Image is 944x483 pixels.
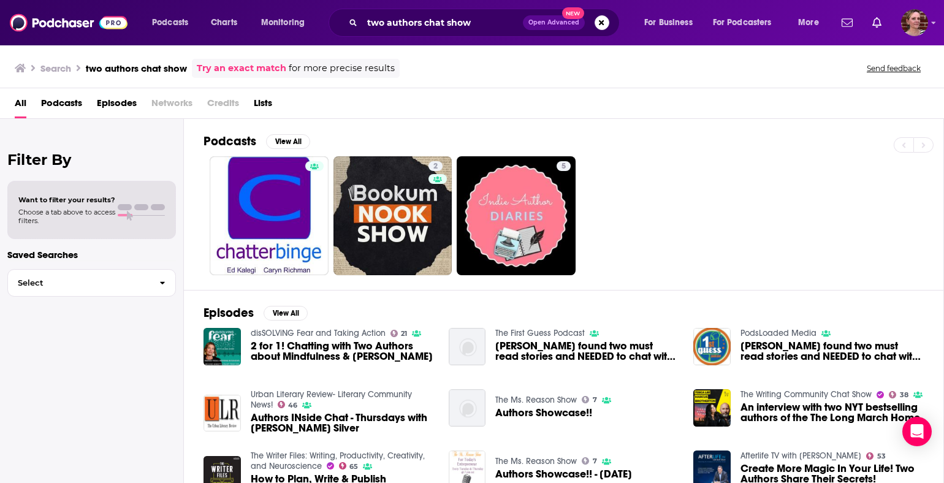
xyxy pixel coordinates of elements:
[251,451,425,471] a: The Writer Files: Writing, Productivity, Creativity, and Neuroscience
[562,7,584,19] span: New
[251,389,412,410] a: Urban Literary Review- Literary Community News!
[15,93,26,118] span: All
[339,462,359,470] a: 65
[561,161,566,173] span: 5
[7,151,176,169] h2: Filter By
[593,397,597,403] span: 7
[41,93,82,118] a: Podcasts
[740,389,872,400] a: The Writing Community Chat Show
[340,9,631,37] div: Search podcasts, credits, & more...
[740,451,861,461] a: Afterlife TV with Bob Olson
[495,395,577,405] a: The Ms. Reason Show
[86,63,187,74] h3: two authors chat show
[251,413,434,433] span: Authors INside Chat - Thursdays with [PERSON_NAME] Silver
[901,9,928,36] span: Logged in as katharinemidas
[798,14,819,31] span: More
[428,161,443,171] a: 2
[644,14,693,31] span: For Business
[495,456,577,466] a: The Ms. Reason Show
[333,156,452,275] a: 2
[449,328,486,365] img: Jordan found two must read stories and NEEDED to chat with the authors!
[261,14,305,31] span: Monitoring
[254,93,272,118] a: Lists
[204,134,256,149] h2: Podcasts
[390,330,408,337] a: 21
[40,63,71,74] h3: Search
[837,12,858,33] a: Show notifications dropdown
[901,9,928,36] img: User Profile
[10,11,128,34] img: Podchaser - Follow, Share and Rate Podcasts
[557,161,571,171] a: 5
[593,458,597,464] span: 7
[401,331,407,337] span: 21
[97,93,137,118] a: Episodes
[495,341,679,362] a: Jordan found two must read stories and NEEDED to chat with the authors!
[204,305,308,321] a: EpisodesView All
[18,208,115,225] span: Choose a tab above to access filters.
[528,20,579,26] span: Open Advanced
[693,328,731,365] img: Jordan found two must read stories and NEEDED to chat with the authors!
[151,93,192,118] span: Networks
[289,61,395,75] span: for more precise results
[251,413,434,433] a: Authors INside Chat - Thursdays with April R. Silver
[251,341,434,362] a: 2 for 1! Chatting with Two Authors about Mindfulness & Thich Nhat Hanh
[7,249,176,261] p: Saved Searches
[251,341,434,362] span: 2 for 1! Chatting with Two Authors about Mindfulness & [PERSON_NAME]
[203,13,245,32] a: Charts
[204,134,310,149] a: PodcastsView All
[251,328,386,338] a: disSOLViNG Fear and Taking Action
[693,389,731,427] img: An interview with two NYT bestselling authors of the The Long March Home.
[790,13,834,32] button: open menu
[278,401,298,408] a: 46
[18,196,115,204] span: Want to filter your results?
[902,417,932,446] div: Open Intercom Messenger
[349,464,358,470] span: 65
[204,305,254,321] h2: Episodes
[713,14,772,31] span: For Podcasters
[867,12,886,33] a: Show notifications dropdown
[582,396,597,403] a: 7
[495,341,679,362] span: [PERSON_NAME] found two must read stories and NEEDED to chat with the authors!
[362,13,523,32] input: Search podcasts, credits, & more...
[877,454,886,459] span: 53
[152,14,188,31] span: Podcasts
[740,328,816,338] a: PodsLoaded Media
[8,279,150,287] span: Select
[207,93,239,118] span: Credits
[495,469,632,479] a: Authors Showcase!! - Jun 21,2013
[495,328,585,338] a: The First Guess Podcast
[449,389,486,427] img: Authors Showcase!!
[7,269,176,297] button: Select
[204,328,241,365] img: 2 for 1! Chatting with Two Authors about Mindfulness & Thich Nhat Hanh
[523,15,585,30] button: Open AdvancedNew
[889,391,908,398] a: 38
[433,161,438,173] span: 2
[582,457,597,465] a: 7
[264,306,308,321] button: View All
[900,392,908,398] span: 38
[863,63,924,74] button: Send feedback
[253,13,321,32] button: open menu
[204,395,241,432] img: Authors INside Chat - Thursdays with April R. Silver
[288,403,297,408] span: 46
[495,408,592,418] a: Authors Showcase!!
[143,13,204,32] button: open menu
[457,156,576,275] a: 5
[197,61,286,75] a: Try an exact match
[901,9,928,36] button: Show profile menu
[740,341,924,362] a: Jordan found two must read stories and NEEDED to chat with the authors!
[705,13,790,32] button: open menu
[740,402,924,423] a: An interview with two NYT bestselling authors of the The Long March Home.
